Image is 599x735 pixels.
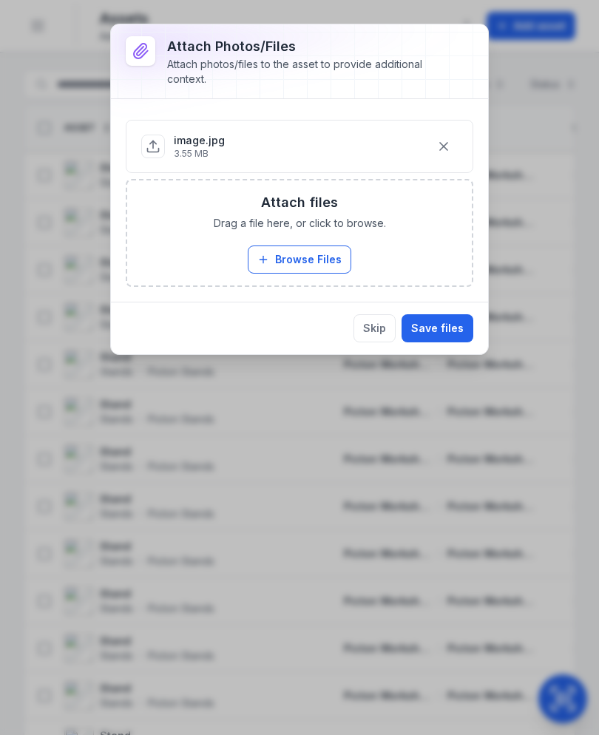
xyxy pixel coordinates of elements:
[174,148,225,160] p: 3.55 MB
[214,216,386,231] span: Drag a file here, or click to browse.
[402,314,473,342] button: Save files
[167,57,450,87] div: Attach photos/files to the asset to provide additional context.
[167,36,450,57] h3: Attach photos/files
[248,245,351,274] button: Browse Files
[174,133,225,148] p: image.jpg
[353,314,396,342] button: Skip
[261,192,338,213] h3: Attach files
